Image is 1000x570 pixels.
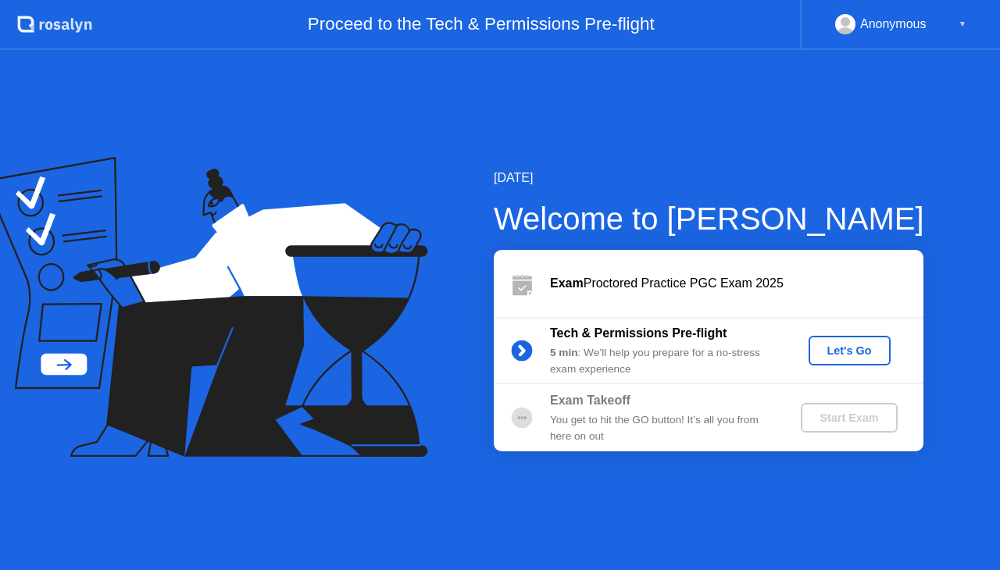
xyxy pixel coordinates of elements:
[959,14,966,34] div: ▼
[550,274,923,293] div: Proctored Practice PGC Exam 2025
[801,403,897,433] button: Start Exam
[550,412,775,444] div: You get to hit the GO button! It’s all you from here on out
[494,195,924,242] div: Welcome to [PERSON_NAME]
[550,326,727,340] b: Tech & Permissions Pre-flight
[550,347,578,358] b: 5 min
[494,169,924,187] div: [DATE]
[860,14,927,34] div: Anonymous
[809,336,891,365] button: Let's Go
[550,394,630,407] b: Exam Takeoff
[550,276,584,290] b: Exam
[815,344,884,357] div: Let's Go
[550,345,775,377] div: : We’ll help you prepare for a no-stress exam experience
[807,411,891,424] div: Start Exam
